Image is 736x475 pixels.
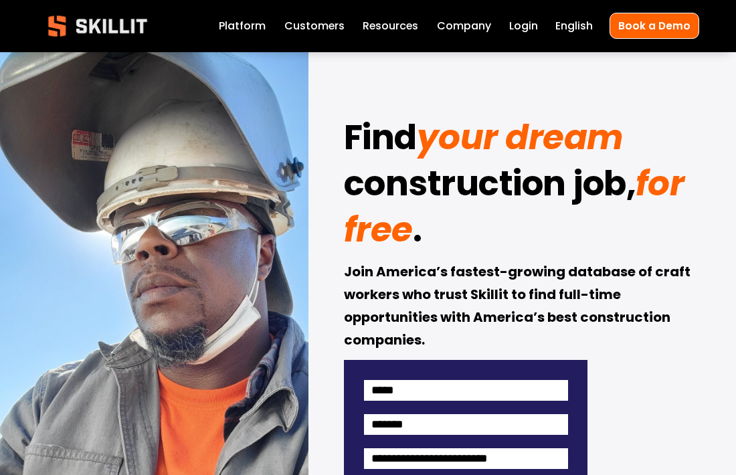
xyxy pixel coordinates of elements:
em: your dream [417,113,624,161]
a: Platform [219,17,266,35]
strong: . [413,203,422,262]
strong: Join America’s fastest-growing database of craft workers who trust Skillit to find full-time oppo... [344,262,693,353]
strong: construction job, [344,157,636,216]
a: Login [509,17,538,35]
span: Resources [363,18,418,34]
strong: Find [344,111,417,170]
a: folder dropdown [363,17,418,35]
a: Customers [284,17,345,35]
span: English [555,18,593,34]
img: Skillit [37,6,159,46]
a: Book a Demo [610,13,699,39]
em: for free [344,159,692,254]
a: Company [437,17,491,35]
div: language picker [555,17,593,35]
